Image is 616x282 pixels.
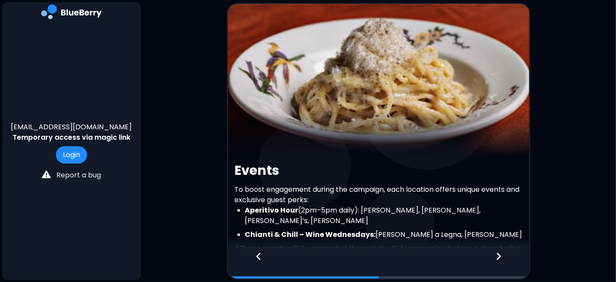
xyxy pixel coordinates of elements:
[235,163,522,178] h2: Events
[56,150,87,160] a: Login
[56,146,87,164] button: Login
[245,230,376,239] strong: Chianti & Chill – Wine Wednesdays:
[11,122,132,132] p: [EMAIL_ADDRESS][DOMAIN_NAME]
[41,4,102,22] img: company logo
[13,132,130,143] p: Temporary access via magic link
[57,170,101,180] p: Report a bug
[42,170,51,179] img: file icon
[245,205,522,226] li: (2pm–5pm daily): [PERSON_NAME], [PERSON_NAME], [PERSON_NAME]’s, [PERSON_NAME]
[245,230,522,240] li: [PERSON_NAME] a Legna, [PERSON_NAME]
[228,4,529,156] img: video thumbnail
[245,205,298,215] strong: Aperitivo Hour
[235,184,522,205] p: To boost engagement during the campaign, each location offers unique events and exclusive guest p...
